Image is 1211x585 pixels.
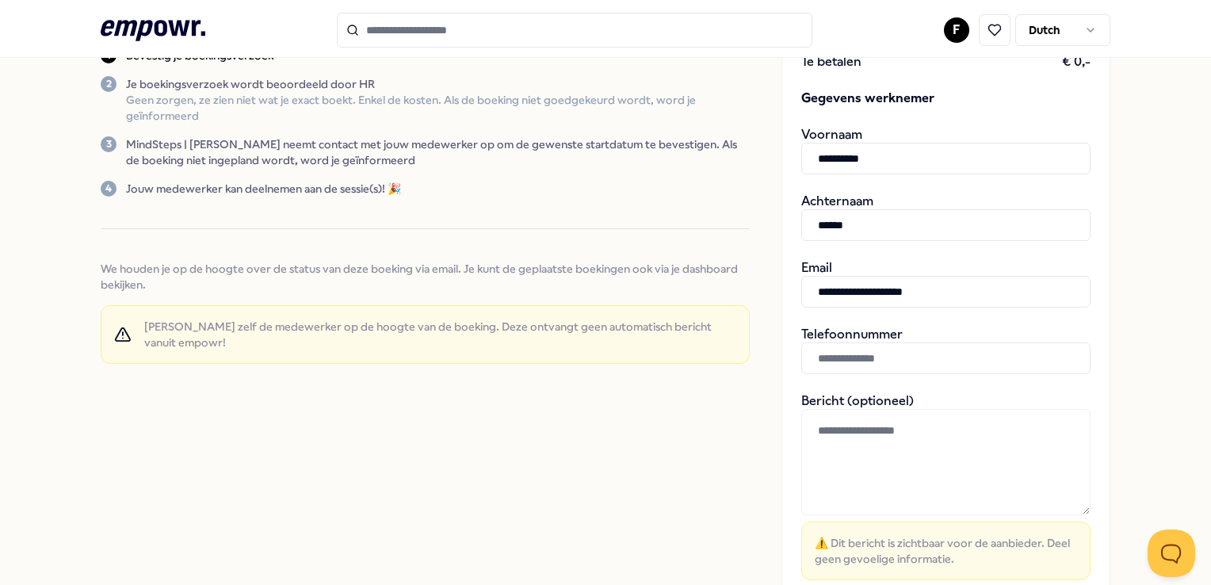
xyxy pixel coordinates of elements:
[801,260,1091,308] div: Email
[101,76,117,92] div: 2
[944,17,969,43] button: F
[815,535,1077,567] span: ⚠️ Dit bericht is zichtbaar voor de aanbieder. Deel geen gevoelige informatie.
[101,181,117,197] div: 4
[126,181,401,197] p: Jouw medewerker kan deelnemen aan de sessie(s)! 🎉
[801,393,1091,580] div: Bericht (optioneel)
[126,136,749,168] p: MindSteps | [PERSON_NAME] neemt contact met jouw medewerker op om de gewenste startdatum te beves...
[144,319,736,350] span: [PERSON_NAME] zelf de medewerker op de hoogte van de boeking. Deze ontvangt geen automatisch beri...
[801,89,1091,108] span: Gegevens werknemer
[801,327,1091,374] div: Telefoonnummer
[101,136,117,152] div: 3
[801,193,1091,241] div: Achternaam
[1148,530,1195,577] iframe: Help Scout Beacon - Open
[801,54,861,70] span: Te betalen
[337,13,812,48] input: Search for products, categories or subcategories
[101,48,117,63] div: 1
[801,127,1091,174] div: Voornaam
[126,76,749,92] p: Je boekingsverzoek wordt beoordeeld door HR
[126,92,749,124] p: Geen zorgen, ze zien niet wat je exact boekt. Enkel de kosten. Als de boeking niet goedgekeurd wo...
[1062,54,1091,70] span: € 0,-
[101,261,749,292] span: We houden je op de hoogte over de status van deze boeking via email. Je kunt de geplaatste boekin...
